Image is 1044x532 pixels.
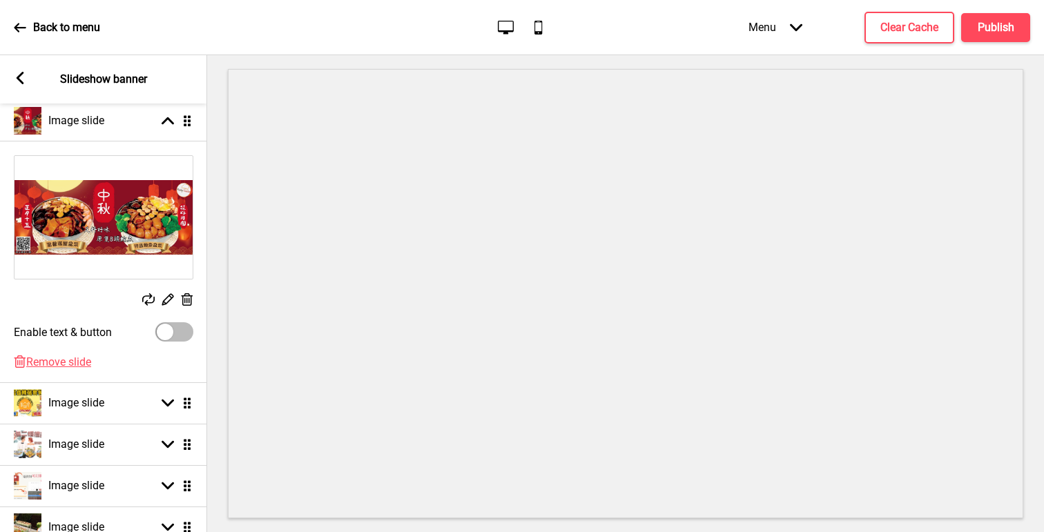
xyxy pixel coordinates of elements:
h4: Image slide [48,478,104,493]
a: Back to menu [14,9,100,46]
h4: Clear Cache [880,20,938,35]
h4: Image slide [48,113,104,128]
h4: Publish [978,20,1014,35]
h4: Image slide [48,437,104,452]
p: Slideshow banner [60,72,147,87]
button: Publish [961,13,1030,42]
label: Enable text & button [14,326,112,339]
img: Image [14,156,193,279]
span: Remove slide [26,355,91,368]
p: Back to menu [33,20,100,35]
div: Menu [735,7,816,48]
h4: Image slide [48,395,104,411]
button: Clear Cache [864,12,954,43]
